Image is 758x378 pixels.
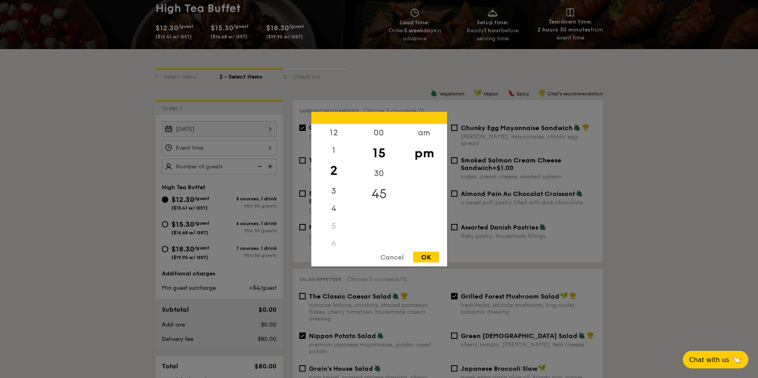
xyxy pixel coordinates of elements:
[311,217,356,235] div: 5
[356,141,402,164] div: 15
[356,124,402,141] div: 00
[732,355,742,364] span: 🦙
[311,141,356,159] div: 1
[402,124,447,141] div: am
[356,182,402,205] div: 45
[372,251,412,262] div: Cancel
[311,235,356,252] div: 6
[683,351,748,368] button: Chat with us🦙
[413,251,439,262] div: OK
[311,124,356,141] div: 12
[311,200,356,217] div: 4
[402,141,447,164] div: pm
[689,356,729,364] span: Chat with us
[311,159,356,182] div: 2
[356,164,402,182] div: 30
[311,182,356,200] div: 3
